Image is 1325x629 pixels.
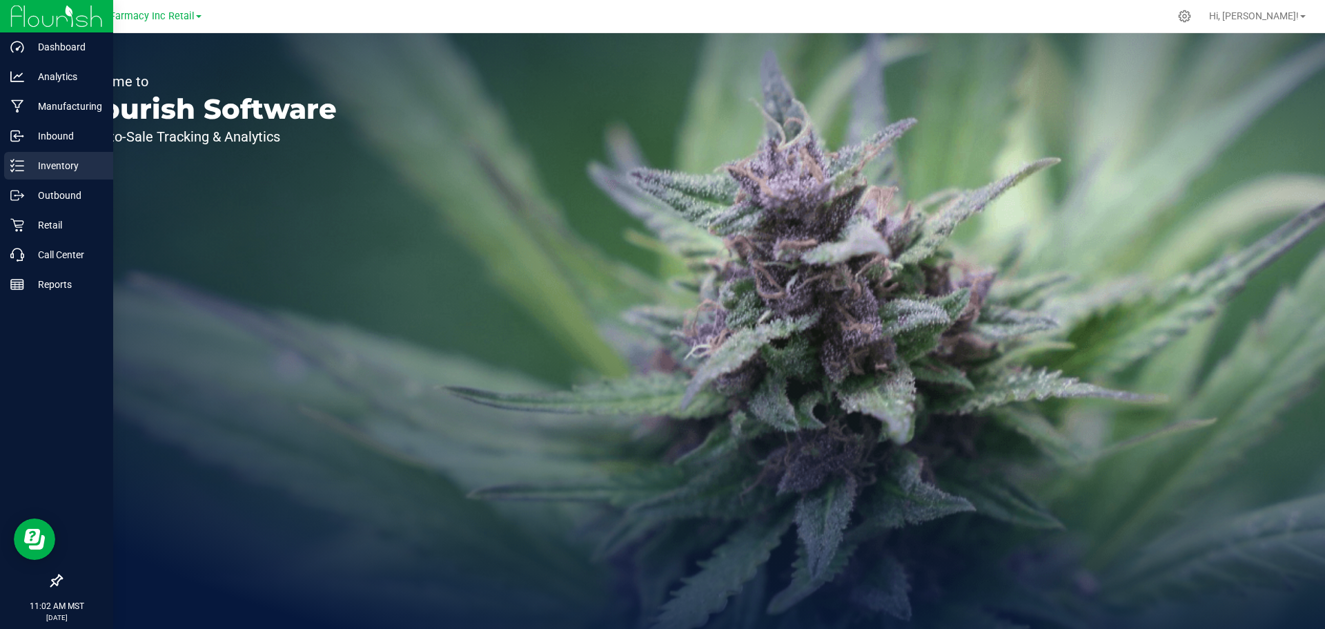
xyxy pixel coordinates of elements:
[75,130,337,144] p: Seed-to-Sale Tracking & Analytics
[24,98,107,115] p: Manufacturing
[10,40,24,54] inline-svg: Dashboard
[75,75,337,88] p: Welcome to
[10,99,24,113] inline-svg: Manufacturing
[24,68,107,85] p: Analytics
[10,248,24,262] inline-svg: Call Center
[24,246,107,263] p: Call Center
[6,612,107,623] p: [DATE]
[24,157,107,174] p: Inventory
[1176,10,1193,23] div: Manage settings
[6,600,107,612] p: 11:02 AM MST
[1209,10,1299,21] span: Hi, [PERSON_NAME]!
[10,70,24,84] inline-svg: Analytics
[10,188,24,202] inline-svg: Outbound
[24,276,107,293] p: Reports
[14,519,55,560] iframe: Resource center
[75,95,337,123] p: Flourish Software
[81,10,195,22] span: Globe Farmacy Inc Retail
[10,129,24,143] inline-svg: Inbound
[24,128,107,144] p: Inbound
[24,187,107,204] p: Outbound
[10,278,24,291] inline-svg: Reports
[24,217,107,233] p: Retail
[10,218,24,232] inline-svg: Retail
[24,39,107,55] p: Dashboard
[10,159,24,173] inline-svg: Inventory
